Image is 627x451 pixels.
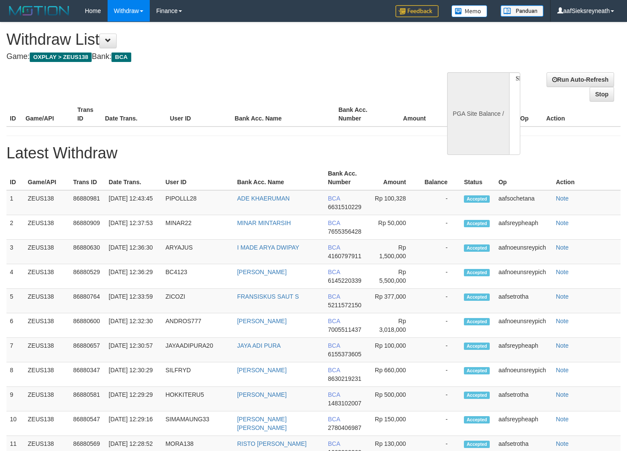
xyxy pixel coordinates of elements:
td: ZEUS138 [25,411,70,436]
a: MINAR MINTARSIH [237,219,291,226]
td: MINAR22 [162,215,234,240]
span: BCA [328,219,340,226]
td: - [419,313,460,338]
a: Run Auto-Refresh [547,72,614,87]
td: 2 [6,215,25,240]
th: Trans ID [74,102,102,127]
td: Rp 377,000 [370,289,419,313]
td: 6 [6,313,25,338]
span: 4160797911 [328,253,361,259]
td: aafsreypheaph [495,411,552,436]
span: BCA [328,416,340,423]
td: - [419,264,460,289]
td: Rp 660,000 [370,362,419,387]
span: Accepted [464,367,490,374]
td: 8 [6,362,25,387]
span: BCA [111,53,131,62]
span: BCA [328,367,340,374]
a: [PERSON_NAME] [237,269,287,275]
h4: Game: Bank: [6,53,409,61]
td: aafnoeunsreypich [495,362,552,387]
td: BC4123 [162,264,234,289]
span: Accepted [464,343,490,350]
td: Rp 100,000 [370,338,419,362]
span: BCA [328,342,340,349]
th: Action [553,166,621,190]
th: ID [6,102,22,127]
td: 86880981 [70,190,105,215]
td: Rp 3,018,000 [370,313,419,338]
td: - [419,289,460,313]
td: - [419,240,460,264]
td: 4 [6,264,25,289]
td: Rp 150,000 [370,411,419,436]
td: HOKKITERU5 [162,387,234,411]
td: 1 [6,190,25,215]
td: ZEUS138 [25,362,70,387]
span: Accepted [464,269,490,276]
td: Rp 100,328 [370,190,419,215]
span: 6145220339 [328,277,361,284]
a: Note [556,416,569,423]
span: Accepted [464,220,490,227]
a: JAYA ADI PURA [237,342,281,349]
span: 1483102007 [328,400,361,407]
td: 86880547 [70,411,105,436]
td: aafsreypheaph [495,338,552,362]
td: ZICOZI [162,289,234,313]
td: aafnoeunsreypich [495,264,552,289]
td: [DATE] 12:36:30 [105,240,162,264]
td: Rp 50,000 [370,215,419,240]
td: PIPOLLL28 [162,190,234,215]
span: BCA [328,195,340,202]
td: 3 [6,240,25,264]
a: FRANSISKUS SAUT S [237,293,299,300]
td: [DATE] 12:33:59 [105,289,162,313]
td: ZEUS138 [25,240,70,264]
span: BCA [328,391,340,398]
a: Note [556,219,569,226]
td: 86880657 [70,338,105,362]
th: Bank Acc. Number [324,166,370,190]
th: Game/API [22,102,74,127]
span: BCA [328,244,340,251]
a: Note [556,391,569,398]
th: Balance [439,102,486,127]
td: ZEUS138 [25,387,70,411]
td: [DATE] 12:29:16 [105,411,162,436]
span: Accepted [464,416,490,423]
td: aafsochetana [495,190,552,215]
span: 7005511437 [328,326,361,333]
td: aafnoeunsreypich [495,240,552,264]
td: 10 [6,411,25,436]
span: Accepted [464,318,490,325]
td: [DATE] 12:37:53 [105,215,162,240]
a: Stop [590,87,614,102]
td: ARYAJUS [162,240,234,264]
td: - [419,387,460,411]
td: JAYAADIPURA20 [162,338,234,362]
td: aafsetrotha [495,387,552,411]
a: Note [556,269,569,275]
td: [DATE] 12:29:29 [105,387,162,411]
td: aafnoeunsreypich [495,313,552,338]
span: BCA [328,318,340,324]
td: 86880630 [70,240,105,264]
span: BCA [328,293,340,300]
td: 9 [6,387,25,411]
td: - [419,190,460,215]
th: Op [517,102,543,127]
td: 86880529 [70,264,105,289]
th: Action [543,102,621,127]
td: Rp 5,500,000 [370,264,419,289]
a: Note [556,244,569,251]
td: SILFRYD [162,362,234,387]
h1: Withdraw List [6,31,409,48]
td: ANDROS777 [162,313,234,338]
td: ZEUS138 [25,338,70,362]
td: 86880909 [70,215,105,240]
td: Rp 500,000 [370,387,419,411]
a: [PERSON_NAME] [237,367,287,374]
span: 5211572150 [328,302,361,309]
td: 86880600 [70,313,105,338]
